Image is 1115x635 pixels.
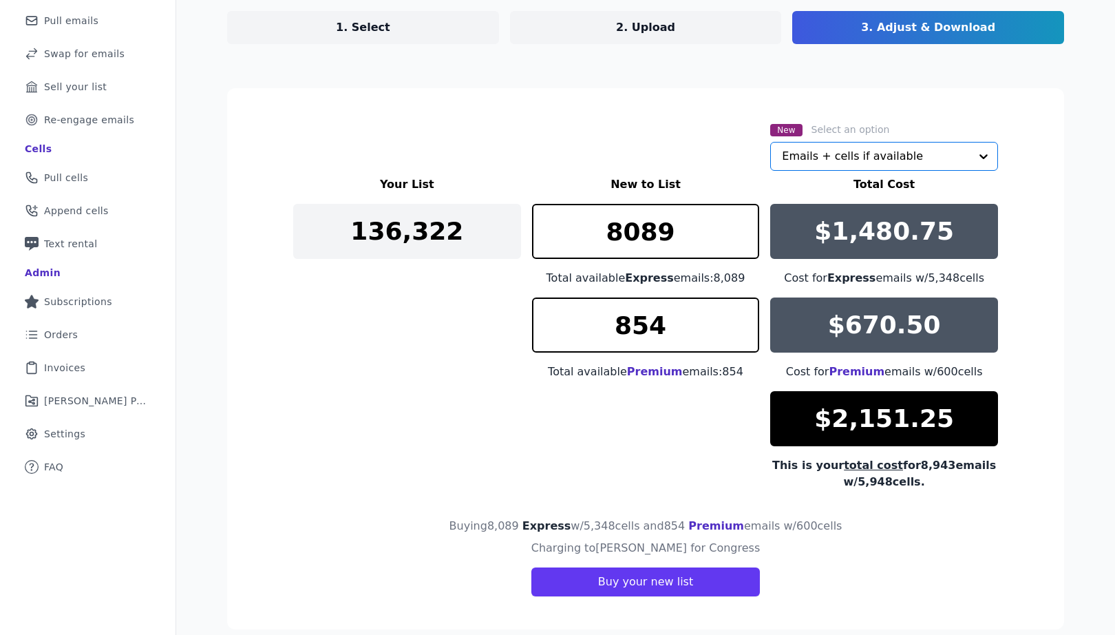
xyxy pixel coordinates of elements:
span: Pull cells [44,171,88,185]
a: Subscriptions [11,287,164,317]
a: Sell your list [11,72,164,102]
span: Swap for emails [44,47,125,61]
h4: Buying 8,089 w/ 5,348 cells and 854 emails w/ 600 cells [449,518,842,534]
button: Buy your new list [531,568,760,596]
a: [PERSON_NAME] Performance [11,386,164,416]
h4: Charging to [PERSON_NAME] for Congress [531,540,761,556]
h3: Your List [293,176,521,193]
span: New [770,124,802,136]
p: 1. Select [336,19,390,36]
span: Subscriptions [44,295,112,309]
span: Express [625,271,674,284]
div: Total available emails: 8,089 [532,270,760,287]
div: Cost for emails w/ 600 cells [770,364,998,380]
p: $2,151.25 [814,405,954,433]
a: 1. Select [227,11,499,44]
p: 3. Adjust & Download [861,19,995,36]
span: FAQ [44,460,63,474]
a: Pull cells [11,163,164,193]
a: Invoices [11,353,164,383]
span: Premium [688,519,744,532]
span: Append cells [44,204,109,218]
div: Total available emails: 854 [532,364,760,380]
a: Settings [11,419,164,449]
a: Re-engage emails [11,105,164,135]
div: Cost for emails w/ 5,348 cells [770,270,998,287]
span: Pull emails [44,14,98,28]
span: Re-engage emails [44,113,134,127]
div: Admin [25,266,61,280]
label: Select an option [811,123,890,136]
span: total cost [844,459,903,472]
a: 3. Adjust & Download [792,11,1064,44]
span: Text rental [44,237,98,251]
span: Orders [44,328,78,342]
a: Swap for emails [11,39,164,69]
span: Premium [627,365,683,378]
span: Express [522,519,571,532]
a: Append cells [11,196,164,226]
a: Orders [11,320,164,350]
h3: New to List [532,176,760,193]
p: $1,480.75 [814,218,954,245]
p: 2. Upload [616,19,675,36]
span: Premium [829,365,884,378]
a: Pull emails [11,6,164,36]
p: $670.50 [828,311,941,339]
p: 136,322 [350,218,463,245]
span: [PERSON_NAME] Performance [44,394,148,408]
a: FAQ [11,452,164,482]
span: Settings [44,427,85,441]
a: 2. Upload [510,11,782,44]
h3: Total Cost [770,176,998,193]
span: Invoices [44,361,85,375]
span: Express [827,271,876,284]
div: Cells [25,142,52,156]
div: This is your for 8,943 emails w/ 5,948 cells. [770,457,998,490]
span: Sell your list [44,80,107,94]
a: Text rental [11,229,164,259]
